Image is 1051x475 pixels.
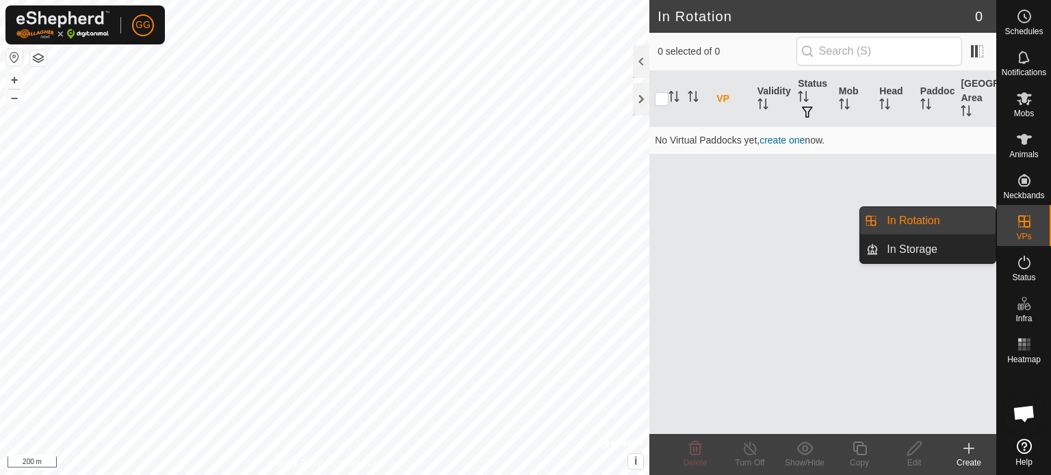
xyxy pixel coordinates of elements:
[711,71,752,127] th: VP
[135,18,151,32] span: GG
[792,71,833,127] th: Status
[16,11,109,39] img: Gallagher Logo
[1014,109,1034,118] span: Mobs
[30,50,47,66] button: Map Layers
[879,100,890,111] p-sorticon: Activate to sort
[796,37,962,66] input: Search (S)
[338,457,378,470] a: Contact Us
[757,100,768,111] p-sorticon: Activate to sort
[1007,355,1041,364] span: Heatmap
[1004,27,1043,36] span: Schedules
[1004,393,1045,434] div: Open chat
[723,457,777,469] div: Turn Off
[874,71,915,127] th: Head
[760,135,805,146] a: create one
[658,8,975,25] h2: In Rotation
[915,71,956,127] th: Paddock
[961,107,972,118] p-sorticon: Activate to sort
[628,454,643,469] button: i
[1009,150,1039,159] span: Animals
[669,93,679,104] p-sorticon: Activate to sort
[798,93,809,104] p-sorticon: Activate to sort
[1002,68,1046,77] span: Notifications
[1012,273,1035,282] span: Status
[955,71,996,127] th: [GEOGRAPHIC_DATA] Area
[860,207,996,234] li: In Rotation
[1016,232,1031,241] span: VPs
[271,457,322,470] a: Privacy Policy
[879,236,996,263] a: In Storage
[920,100,931,111] p-sorticon: Activate to sort
[997,433,1051,472] a: Help
[6,90,23,106] button: –
[975,6,983,27] span: 0
[887,241,937,258] span: In Storage
[688,93,699,104] p-sorticon: Activate to sort
[839,100,850,111] p-sorticon: Activate to sort
[887,457,942,469] div: Edit
[860,236,996,263] li: In Storage
[658,44,796,59] span: 0 selected of 0
[832,457,887,469] div: Copy
[6,72,23,88] button: +
[684,458,708,467] span: Delete
[1015,314,1032,323] span: Infra
[6,49,23,66] button: Reset Map
[634,455,637,467] span: i
[777,457,832,469] div: Show/Hide
[887,213,939,229] span: In Rotation
[752,71,793,127] th: Validity
[833,71,874,127] th: Mob
[879,207,996,234] a: In Rotation
[649,126,996,154] td: No Virtual Paddocks yet, now.
[1003,191,1044,200] span: Neckbands
[1015,458,1033,466] span: Help
[942,457,996,469] div: Create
